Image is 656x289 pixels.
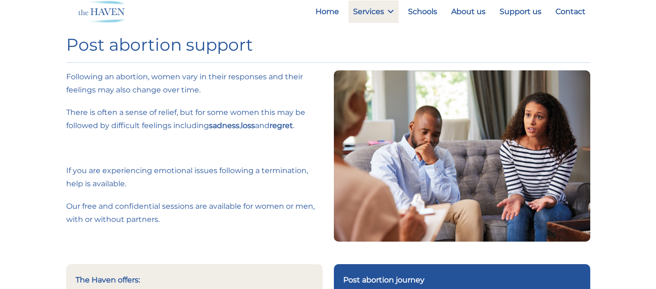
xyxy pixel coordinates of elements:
a: Schools [403,0,442,23]
a: Support us [495,0,546,23]
img: Young couple in crisis trying solve problem during counselling [334,70,590,241]
h1: Post abortion support [66,35,590,55]
strong: Post abortion journey [343,275,424,284]
a: Services [348,0,399,23]
a: Home [311,0,344,23]
p: Our free and confidential sessions are available for women or men, with or without partners. [66,200,323,226]
p: Following an abortion, women vary in their responses and their feelings may also change over time. [66,70,323,97]
strong: The Haven offers: [76,275,140,284]
strong: sadness [209,121,239,130]
strong: regret [270,121,293,130]
a: About us [447,0,490,23]
p: There is often a sense of relief, but for some women this may be followed by difficult feelings i... [66,106,323,132]
p: If you are experiencing emotional issues following a termination, help is available. [66,164,323,190]
a: Contact [551,0,590,23]
strong: loss [241,121,255,130]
